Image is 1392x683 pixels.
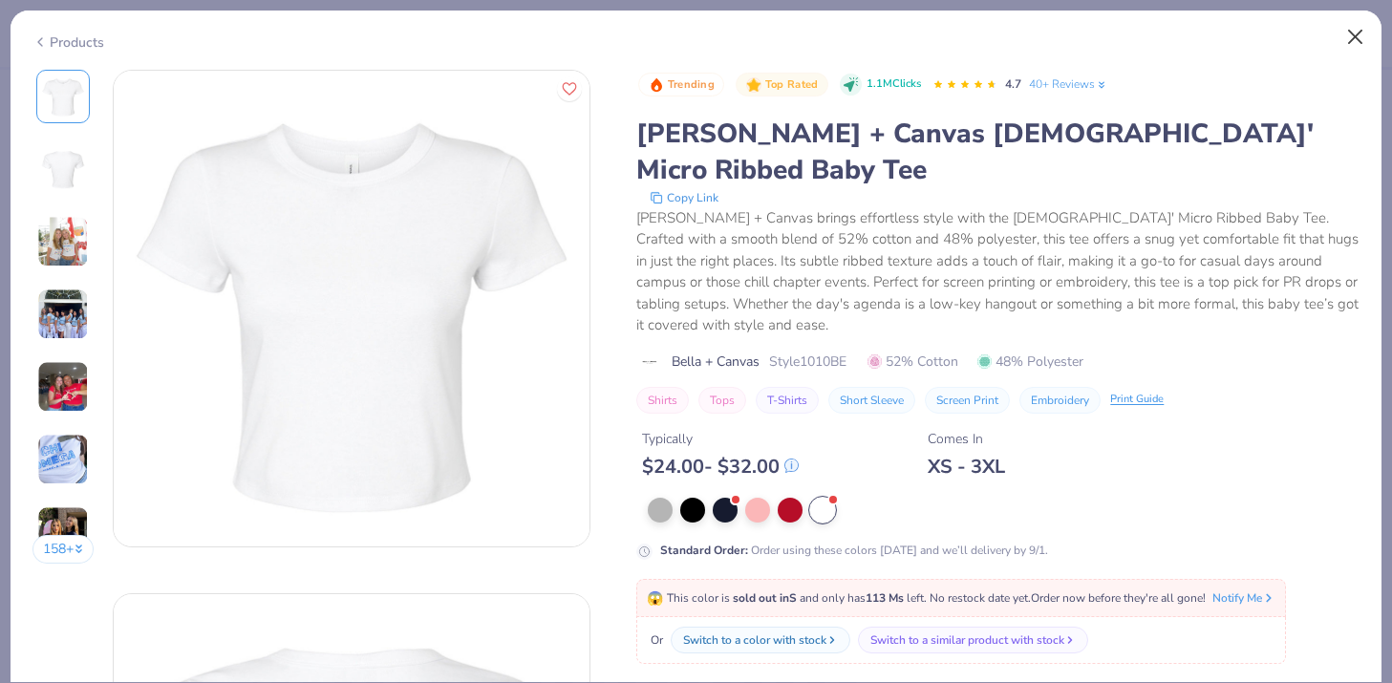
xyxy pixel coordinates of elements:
div: Order using these colors [DATE] and we’ll delivery by 9/1. [660,542,1048,559]
div: Print Guide [1110,392,1164,408]
button: Badge Button [638,73,724,97]
div: Switch to a similar product with stock [870,631,1064,649]
div: Switch to a color with stock [683,631,826,649]
img: Trending sort [649,77,664,93]
img: User generated content [37,288,89,340]
button: Short Sleeve [828,387,915,414]
div: Comes In [928,429,1005,449]
button: 158+ [32,535,95,564]
strong: Standard Order : [660,543,748,558]
button: Switch to a similar product with stock [858,627,1088,653]
span: 52% Cotton [867,352,958,372]
div: [PERSON_NAME] + Canvas brings effortless style with the [DEMOGRAPHIC_DATA]' Micro Ribbed Baby Tee... [636,207,1360,336]
span: Bella + Canvas [672,352,760,372]
button: Badge Button [736,73,827,97]
img: Front [40,74,86,119]
button: Screen Print [925,387,1010,414]
button: Tops [698,387,746,414]
img: Front [114,71,589,546]
div: XS - 3XL [928,455,1005,479]
span: Style 1010BE [769,352,846,372]
span: 48% Polyester [977,352,1083,372]
img: Back [40,146,86,192]
span: Trending [668,79,715,90]
img: User generated content [37,216,89,267]
span: This color is and only has left . No restock date yet. Order now before they're all gone! [647,590,1206,606]
button: copy to clipboard [644,188,724,207]
div: $ 24.00 - $ 32.00 [642,455,799,479]
span: 😱 [647,589,663,608]
div: Typically [642,429,799,449]
button: Like [557,76,582,101]
span: Top Rated [765,79,819,90]
span: Or [647,631,663,649]
img: User generated content [37,361,89,413]
img: Top Rated sort [746,77,761,93]
div: [PERSON_NAME] + Canvas [DEMOGRAPHIC_DATA]' Micro Ribbed Baby Tee [636,116,1360,188]
img: User generated content [37,434,89,485]
strong: 113 Ms [866,590,904,606]
button: Switch to a color with stock [671,627,850,653]
button: T-Shirts [756,387,819,414]
strong: sold out in S [733,590,797,606]
span: 1.1M Clicks [867,76,921,93]
button: Embroidery [1019,387,1101,414]
div: 4.7 Stars [932,70,997,100]
img: User generated content [37,506,89,558]
div: Products [32,32,104,53]
button: Close [1338,19,1374,55]
span: 4.7 [1005,76,1021,92]
button: Shirts [636,387,689,414]
button: Notify Me [1212,589,1275,607]
img: brand logo [636,354,662,370]
a: 40+ Reviews [1029,75,1108,93]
